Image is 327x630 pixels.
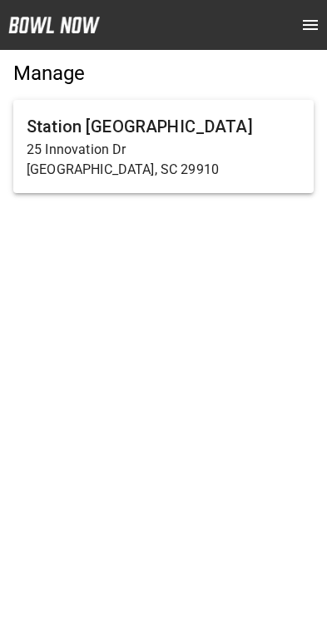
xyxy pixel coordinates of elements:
button: open drawer [294,8,327,42]
img: logo [8,17,100,33]
h6: Station [GEOGRAPHIC_DATA] [27,113,300,140]
p: 25 Innovation Dr [27,140,300,160]
h5: Manage [13,60,314,87]
p: [GEOGRAPHIC_DATA], SC 29910 [27,160,300,180]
